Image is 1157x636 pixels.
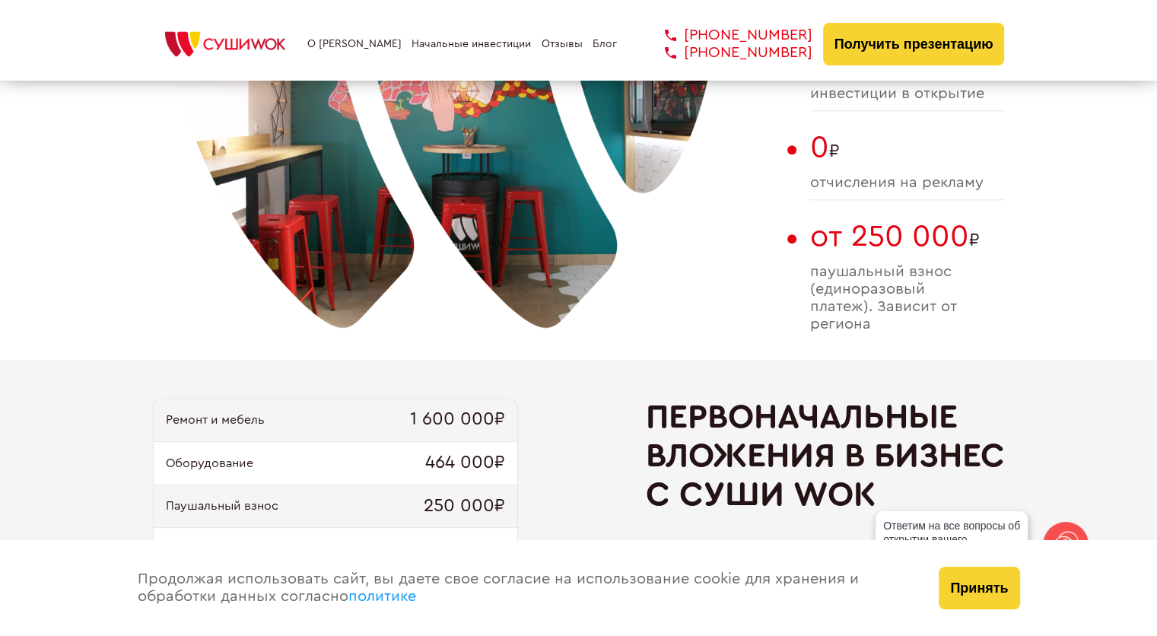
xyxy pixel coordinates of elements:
a: Блог [593,38,617,50]
span: инвестиции в открытие [810,85,1005,103]
span: 250 000₽ [424,496,505,517]
img: СУШИWOK [153,27,297,61]
span: Паушальный взнос [166,499,278,513]
span: 0 [810,132,829,163]
h2: Первоначальные вложения в бизнес с Суши Wok [646,398,1005,514]
span: 464 000₽ [425,453,505,474]
span: Оборудование [166,456,253,470]
span: ₽ [810,130,1005,165]
span: Ремонт и мебель [166,413,265,427]
a: [PHONE_NUMBER] [642,27,812,44]
a: Отзывы [542,38,583,50]
div: Ответим на все вопросы об открытии вашего [PERSON_NAME]! [876,511,1028,568]
button: Получить презентацию [823,23,1005,65]
span: 1 600 000₽ [410,409,505,431]
span: от 250 000 [810,221,969,252]
button: Принять [939,567,1019,609]
a: политике [348,589,416,604]
span: 217 000₽ [429,539,505,560]
a: [PHONE_NUMBER] [642,44,812,62]
span: паушальный взнос (единоразовый платеж). Зависит от региона [810,263,1005,333]
div: Продолжая использовать сайт, вы даете свое согласие на использование cookie для хранения и обрабо... [122,540,924,636]
a: О [PERSON_NAME] [307,38,402,50]
a: Начальные инвестиции [412,38,531,50]
span: ₽ [810,219,1005,254]
span: отчисления на рекламу [810,174,1005,192]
